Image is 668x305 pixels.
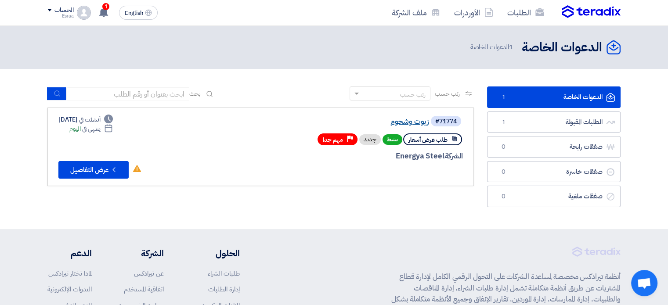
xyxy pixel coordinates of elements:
div: الحساب [54,7,73,14]
a: اتفاقية المستخدم [124,284,164,294]
img: profile_test.png [77,6,91,20]
a: زيوت وشحوم [253,118,429,126]
input: ابحث بعنوان أو رقم الطلب [66,87,189,100]
a: طلبات الشراء [208,269,240,278]
div: #71774 [435,118,457,125]
div: جديد [359,134,381,145]
a: الطلبات المقبولة1 [487,111,621,133]
li: الدعم [47,247,92,260]
span: الدعوات الخاصة [470,42,515,52]
a: ملف الشركة [385,2,447,23]
a: لماذا تختار تيرادكس [48,269,92,278]
div: Esraa [47,14,73,18]
span: مهم جدا [323,136,343,144]
div: رتب حسب [400,90,426,99]
div: Open chat [631,270,657,296]
div: Energya Steel [252,151,463,162]
span: 0 [498,168,509,176]
span: طلب عرض أسعار [408,136,448,144]
span: 0 [498,143,509,151]
a: صفقات خاسرة0 [487,161,621,183]
span: أنشئت في [79,115,100,124]
span: English [125,10,143,16]
a: عن تيرادكس [134,269,164,278]
span: 1 [102,3,109,10]
span: رتب حسب [435,89,460,98]
li: الحلول [190,247,240,260]
a: الأوردرات [447,2,500,23]
span: الشركة [444,151,463,161]
a: إدارة الطلبات [208,284,240,294]
span: بحث [189,89,201,98]
span: نشط [383,134,402,145]
li: الشركة [118,247,164,260]
span: 1 [498,93,509,102]
button: عرض التفاصيل [58,161,129,179]
a: الندوات الإلكترونية [47,284,92,294]
a: الدعوات الخاصة1 [487,86,621,108]
span: 0 [498,192,509,201]
h2: الدعوات الخاصة [522,39,602,56]
div: [DATE] [58,115,113,124]
a: صفقات رابحة0 [487,136,621,158]
span: 1 [498,118,509,127]
a: الطلبات [500,2,551,23]
span: ينتهي في [82,124,100,133]
div: اليوم [69,124,113,133]
button: English [119,6,158,20]
img: Teradix logo [562,5,621,18]
a: صفقات ملغية0 [487,186,621,207]
span: 1 [509,42,513,52]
